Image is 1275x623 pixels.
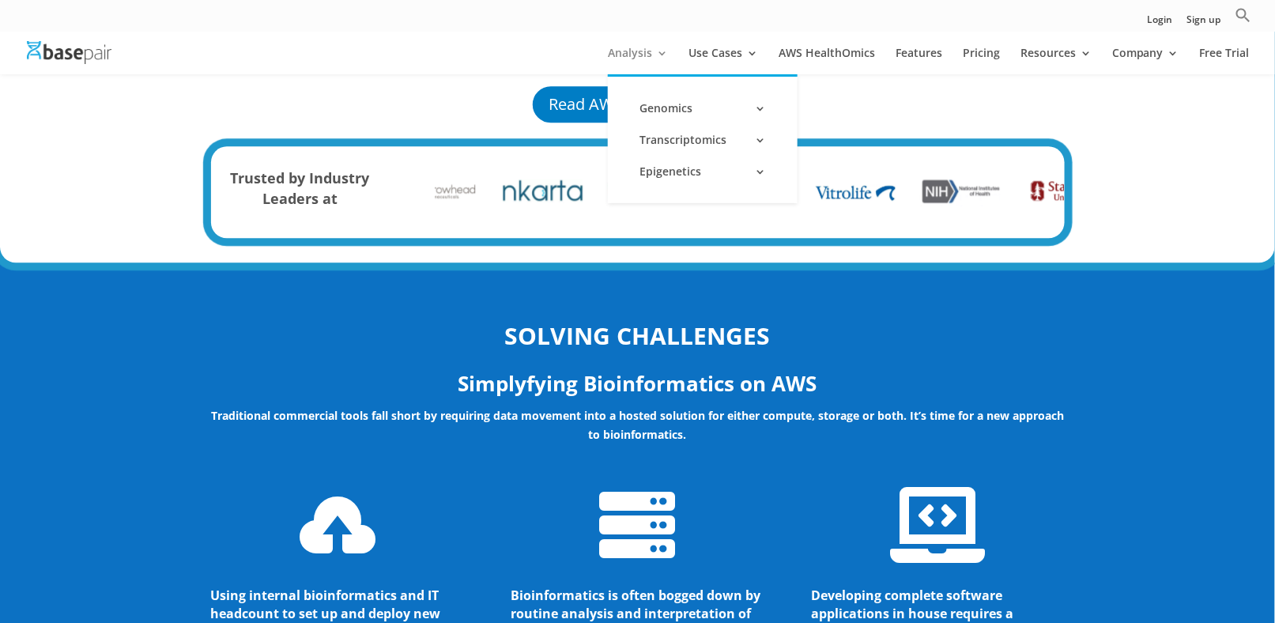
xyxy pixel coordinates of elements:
[230,168,369,208] strong: Trusted by Industry Leaders at
[599,487,675,563] span: 
[896,47,942,74] a: Features
[1148,15,1173,32] a: Login
[300,487,375,563] span: 
[1235,7,1251,32] a: Search Icon Link
[688,47,758,74] a: Use Cases
[890,487,985,563] span: 
[1112,47,1179,74] a: Company
[1196,544,1256,604] iframe: Drift Widget Chat Controller
[211,408,1064,442] strong: Traditional commercial tools fall short by requiring data movement into a hosted solution for eit...
[1235,7,1251,23] svg: Search
[779,47,875,74] a: AWS HealthOmics
[27,41,111,64] img: Basepair
[458,369,817,398] strong: Simplyfying Bioinformatics on AWS
[624,124,782,156] a: Transcriptomics
[624,93,782,124] a: Genomics
[1020,47,1092,74] a: Resources
[530,84,745,125] a: Read AWS press Release
[624,156,782,187] a: Epigenetics
[1187,15,1221,32] a: Sign up
[608,47,668,74] a: Analysis
[505,319,771,352] strong: SOLVING CHALLENGES
[1200,47,1250,74] a: Free Trial
[963,47,1000,74] a: Pricing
